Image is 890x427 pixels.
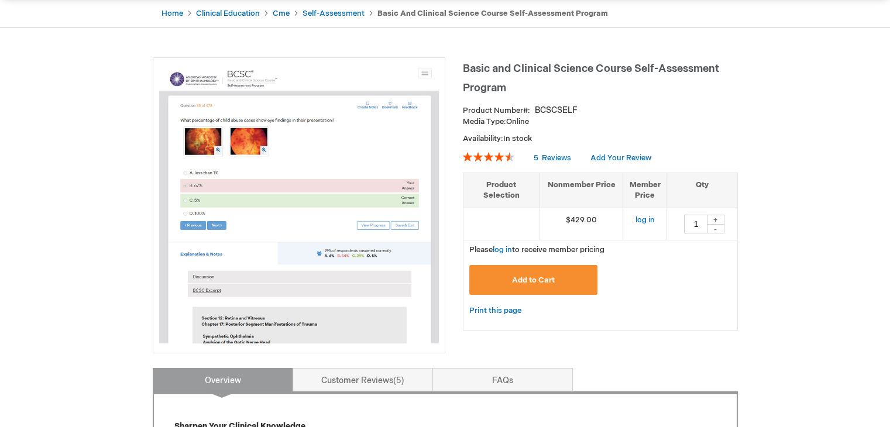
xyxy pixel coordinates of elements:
[463,117,506,126] strong: Media Type:
[623,173,666,208] th: Member Price
[161,9,183,18] a: Home
[463,152,514,161] div: 92%
[377,9,608,18] strong: Basic and Clinical Science Course Self-Assessment Program
[432,368,573,391] a: FAQs
[535,105,578,116] div: BCSCSELF
[393,376,404,385] span: 5
[542,153,571,163] span: Reviews
[540,173,623,208] th: Nonmember Price
[469,245,604,254] span: Please to receive member pricing
[463,106,530,115] strong: Product Number
[273,9,290,18] a: Cme
[469,265,598,295] button: Add to Cart
[159,64,439,343] img: Basic and Clinical Science Course Self-Assessment Program
[153,368,293,391] a: Overview
[666,173,737,208] th: Qty
[534,153,538,163] span: 5
[590,153,651,163] a: Add Your Review
[635,215,654,225] a: log in
[469,304,521,318] a: Print this page
[463,116,738,128] p: Online
[303,9,365,18] a: Self-Assessment
[463,173,540,208] th: Product Selection
[534,153,573,163] a: 5 Reviews
[684,215,707,233] input: Qty
[493,245,512,254] a: log in
[463,63,719,94] span: Basic and Clinical Science Course Self-Assessment Program
[707,215,724,225] div: +
[512,276,555,285] span: Add to Cart
[293,368,433,391] a: Customer Reviews5
[196,9,260,18] a: Clinical Education
[540,208,623,240] td: $429.00
[503,134,532,143] span: In stock
[707,224,724,233] div: -
[463,133,738,144] p: Availability:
